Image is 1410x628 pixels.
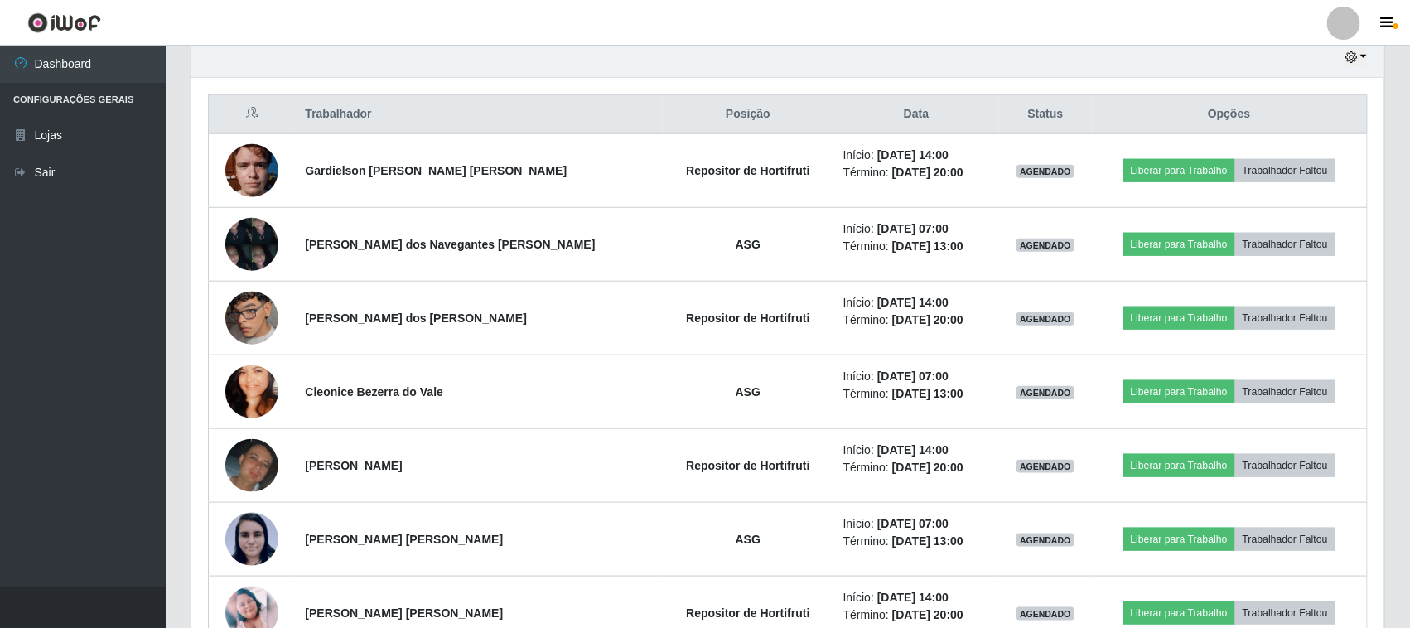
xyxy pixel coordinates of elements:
[663,95,833,134] th: Posição
[843,294,990,312] li: Início:
[305,606,503,620] strong: [PERSON_NAME] [PERSON_NAME]
[1123,233,1235,256] button: Liberar para Trabalho
[843,220,990,238] li: Início:
[1123,307,1235,330] button: Liberar para Trabalho
[1235,528,1335,551] button: Trabalhador Faltou
[877,296,949,309] time: [DATE] 14:00
[225,512,278,567] img: 1628255605382.jpeg
[843,459,990,476] li: Término:
[686,606,809,620] strong: Repositor de Hortifruti
[305,459,402,472] strong: [PERSON_NAME]
[877,517,949,530] time: [DATE] 07:00
[686,459,809,472] strong: Repositor de Hortifruti
[225,439,278,493] img: 1755107121932.jpeg
[1123,528,1235,551] button: Liberar para Trabalho
[877,370,949,383] time: [DATE] 07:00
[1016,386,1074,399] span: AGENDADO
[736,385,761,399] strong: ASG
[892,387,963,400] time: [DATE] 13:00
[1016,165,1074,178] span: AGENDADO
[843,385,990,403] li: Término:
[736,238,761,251] strong: ASG
[843,238,990,255] li: Término:
[877,443,949,457] time: [DATE] 14:00
[1235,380,1335,403] button: Trabalhador Faltou
[305,164,567,177] strong: Gardielson [PERSON_NAME] [PERSON_NAME]
[1016,460,1074,473] span: AGENDADO
[892,608,963,621] time: [DATE] 20:00
[843,442,990,459] li: Início:
[843,533,990,550] li: Término:
[892,313,963,326] time: [DATE] 20:00
[1123,454,1235,477] button: Liberar para Trabalho
[843,312,990,329] li: Término:
[1123,601,1235,625] button: Liberar para Trabalho
[225,271,278,365] img: 1750962994048.jpeg
[1235,601,1335,625] button: Trabalhador Faltou
[1016,534,1074,547] span: AGENDADO
[843,368,990,385] li: Início:
[877,148,949,162] time: [DATE] 14:00
[892,239,963,253] time: [DATE] 13:00
[225,135,278,205] img: 1754441632912.jpeg
[736,533,761,546] strong: ASG
[305,238,595,251] strong: [PERSON_NAME] dos Navegantes [PERSON_NAME]
[295,95,663,134] th: Trabalhador
[686,312,809,325] strong: Repositor de Hortifruti
[305,385,443,399] strong: Cleonice Bezerra do Vale
[225,345,278,439] img: 1620185251285.jpeg
[1016,239,1074,252] span: AGENDADO
[1235,307,1335,330] button: Trabalhador Faltou
[1016,312,1074,326] span: AGENDADO
[892,166,963,179] time: [DATE] 20:00
[843,147,990,164] li: Início:
[892,534,963,548] time: [DATE] 13:00
[877,222,949,235] time: [DATE] 07:00
[1123,159,1235,182] button: Liberar para Trabalho
[686,164,809,177] strong: Repositor de Hortifruti
[1016,607,1074,621] span: AGENDADO
[843,164,990,181] li: Término:
[1235,233,1335,256] button: Trabalhador Faltou
[843,606,990,624] li: Término:
[833,95,1000,134] th: Data
[877,591,949,604] time: [DATE] 14:00
[1235,159,1335,182] button: Trabalhador Faltou
[843,515,990,533] li: Início:
[1235,454,1335,477] button: Trabalhador Faltou
[1092,95,1368,134] th: Opções
[305,533,503,546] strong: [PERSON_NAME] [PERSON_NAME]
[843,589,990,606] li: Início:
[225,209,278,279] img: 1754847204273.jpeg
[1123,380,1235,403] button: Liberar para Trabalho
[892,461,963,474] time: [DATE] 20:00
[27,12,101,33] img: CoreUI Logo
[999,95,1091,134] th: Status
[305,312,527,325] strong: [PERSON_NAME] dos [PERSON_NAME]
